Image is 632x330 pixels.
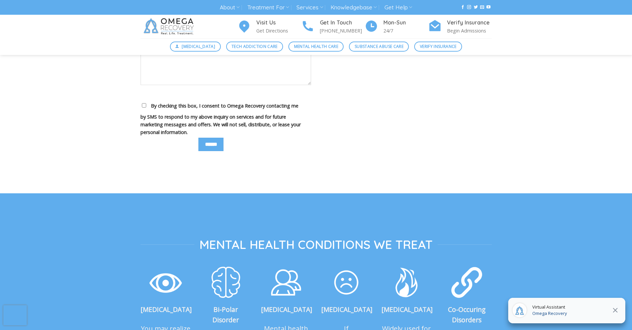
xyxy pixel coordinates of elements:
[141,305,192,314] strong: [MEDICAL_DATA]
[288,42,344,52] a: Mental Health Care
[414,42,462,52] a: Verify Insurance
[238,18,301,35] a: Visit Us Get Directions
[261,305,312,314] strong: [MEDICAL_DATA]
[447,18,492,27] h4: Verify Insurance
[296,1,323,14] a: Services
[141,45,311,85] textarea: Your message (optional)
[383,18,428,27] h4: Mon-Sun
[294,43,338,50] span: Mental Health Care
[170,42,221,52] a: [MEDICAL_DATA]
[355,43,403,50] span: Substance Abuse Care
[321,305,372,314] strong: [MEDICAL_DATA]
[301,18,365,35] a: Get In Touch [PHONE_NUMBER]
[428,18,492,35] a: Verify Insurance Begin Admissions
[232,43,278,50] span: Tech Addiction Care
[226,42,283,52] a: Tech Addiction Care
[141,103,301,135] span: By checking this box, I consent to Omega Recovery contacting me by SMS to respond to my above inq...
[220,1,240,14] a: About
[212,305,239,324] strong: Bi-Polar Disorder
[381,305,433,314] strong: [MEDICAL_DATA]
[320,18,365,27] h4: Get In Touch
[474,5,478,10] a: Follow on Twitter
[199,237,433,252] span: Mental Health Conditions We Treat
[256,27,301,35] p: Get Directions
[141,37,311,90] label: Your message (optional)
[448,305,485,324] strong: Co-Occuring Disorders
[256,18,301,27] h4: Visit Us
[349,42,409,52] a: Substance Abuse Care
[320,27,365,35] p: [PHONE_NUMBER]
[461,5,465,10] a: Follow on Facebook
[420,43,457,50] span: Verify Insurance
[247,1,289,14] a: Treatment For
[383,27,428,35] p: 24/7
[331,1,377,14] a: Knowledgebase
[467,5,471,10] a: Follow on Instagram
[486,5,490,10] a: Follow on YouTube
[480,5,484,10] a: Send us an email
[141,15,199,38] img: Omega Recovery
[384,1,412,14] a: Get Help
[182,43,215,50] span: [MEDICAL_DATA]
[447,27,492,35] p: Begin Admissions
[142,103,146,108] input: By checking this box, I consent to Omega Recovery contacting me by SMS to respond to my above inq...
